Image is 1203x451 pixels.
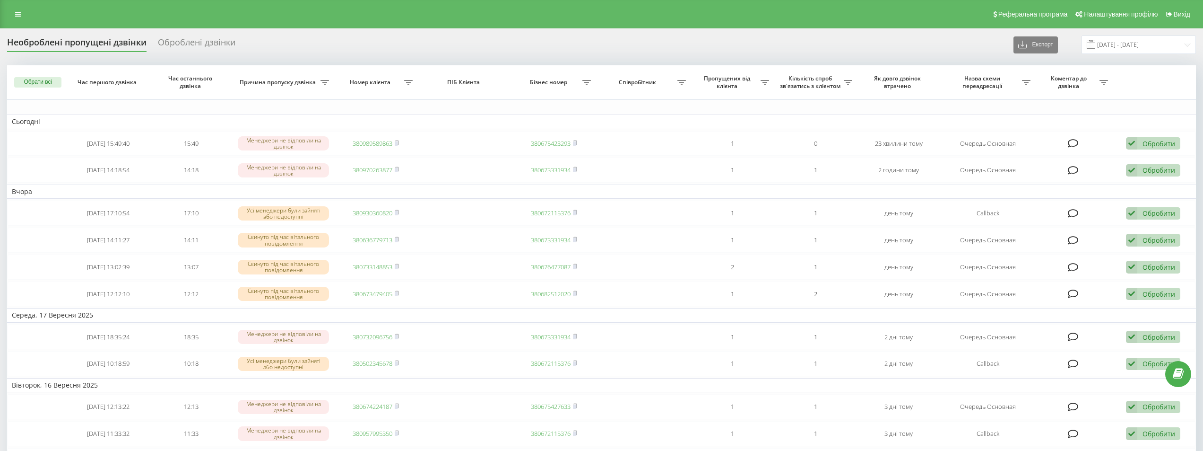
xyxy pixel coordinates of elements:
td: день тому [857,282,940,307]
td: 2 [774,282,857,307]
a: 380675427633 [531,402,571,411]
div: Усі менеджери були зайняті або недоступні [238,206,329,221]
a: 380672115376 [531,209,571,217]
td: 12:12 [150,282,233,307]
div: Скинуто під час вітального повідомлення [238,260,329,274]
a: 380673331934 [531,166,571,174]
a: 380672115376 [531,429,571,438]
td: 2 дні тому [857,351,940,376]
td: 1 [774,351,857,376]
td: день тому [857,201,940,226]
td: Очередь Основная [940,255,1035,280]
a: 380502345678 [353,359,392,368]
td: 1 [691,228,774,253]
a: 380673331934 [531,333,571,341]
td: день тому [857,228,940,253]
div: Обробити [1142,263,1175,272]
a: 380673479405 [353,290,392,298]
td: Середа, 17 Вересня 2025 [7,308,1196,322]
a: 380676477087 [531,263,571,271]
td: 1 [691,131,774,156]
td: 13:07 [150,255,233,280]
a: 380989589863 [353,139,392,148]
span: Співробітник [600,79,677,86]
span: Номер клієнта [339,79,404,86]
td: 1 [691,158,774,183]
td: Очередь Основная [940,325,1035,350]
a: 380672115376 [531,359,571,368]
iframe: Intercom live chat [1171,398,1194,420]
span: Назва схеми переадресації [945,75,1022,89]
td: [DATE] 15:49:40 [67,131,150,156]
td: 1 [691,351,774,376]
span: Вихід [1174,10,1190,18]
div: Менеджери не відповіли на дзвінок [238,163,329,177]
span: ПІБ Клієнта [426,79,503,86]
td: 2 дні тому [857,325,940,350]
td: 1 [774,228,857,253]
td: 1 [774,201,857,226]
td: 23 хвилини тому [857,131,940,156]
td: 0 [774,131,857,156]
td: 14:18 [150,158,233,183]
div: Обробити [1142,402,1175,411]
td: Очередь Основная [940,394,1035,419]
td: Очередь Основная [940,158,1035,183]
td: [DATE] 14:11:27 [67,228,150,253]
button: Експорт [1013,36,1058,53]
td: день тому [857,255,940,280]
div: Обробити [1142,290,1175,299]
td: [DATE] 18:35:24 [67,325,150,350]
td: 1 [774,421,857,446]
td: Сьогодні [7,115,1196,129]
td: 3 дні тому [857,421,940,446]
a: 380733148853 [353,263,392,271]
td: Вівторок, 16 Вересня 2025 [7,378,1196,392]
td: Очередь Основная [940,228,1035,253]
td: 3 дні тому [857,394,940,419]
div: Обробити [1142,333,1175,342]
td: 12:13 [150,394,233,419]
span: Бізнес номер [517,79,582,86]
td: 1 [691,201,774,226]
td: Очередь Основная [940,282,1035,307]
a: 380957995350 [353,429,392,438]
td: [DATE] 12:13:22 [67,394,150,419]
span: Час останнього дзвінка [158,75,225,89]
span: Кількість спроб зв'язатись з клієнтом [779,75,844,89]
td: 10:18 [150,351,233,376]
div: Скинуто під час вітального повідомлення [238,233,329,247]
a: 380682512020 [531,290,571,298]
div: Менеджери не відповіли на дзвінок [238,136,329,150]
a: 380970263877 [353,166,392,174]
div: Обробити [1142,236,1175,245]
td: 11:33 [150,421,233,446]
a: 380636779713 [353,236,392,244]
td: 1 [691,282,774,307]
span: Причина пропуску дзвінка [238,79,320,86]
div: Усі менеджери були зайняті або недоступні [238,357,329,371]
div: Необроблені пропущені дзвінки [7,37,147,52]
td: 1 [691,394,774,419]
td: 14:11 [150,228,233,253]
a: 380675423293 [531,139,571,148]
div: Скинуто під час вітального повідомлення [238,287,329,301]
td: Callback [940,351,1035,376]
div: Обробити [1142,429,1175,438]
td: 1 [774,158,857,183]
span: Коментар до дзвінка [1040,75,1099,89]
td: 1 [691,325,774,350]
td: 1 [774,255,857,280]
div: Менеджери не відповіли на дзвінок [238,330,329,344]
td: Callback [940,201,1035,226]
td: [DATE] 10:18:59 [67,351,150,376]
div: Оброблені дзвінки [158,37,235,52]
div: Обробити [1142,209,1175,218]
td: 15:49 [150,131,233,156]
div: Менеджери не відповіли на дзвінок [238,426,329,441]
span: Пропущених від клієнта [695,75,761,89]
td: 1 [774,394,857,419]
td: [DATE] 17:10:54 [67,201,150,226]
a: 380673331934 [531,236,571,244]
span: Як довго дзвінок втрачено [865,75,932,89]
